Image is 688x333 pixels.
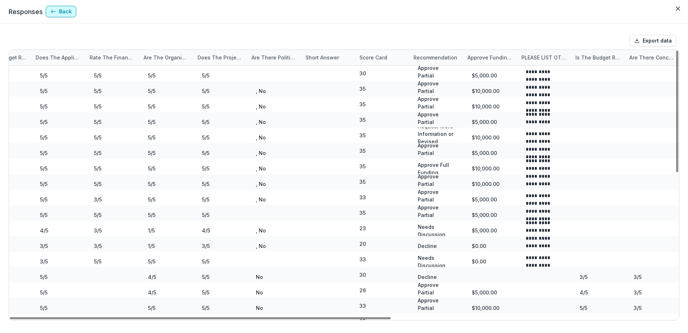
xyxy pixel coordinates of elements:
[94,72,101,79] p: 5 / 5
[301,54,343,61] div: Short Answer
[40,289,47,296] p: 5 / 5
[148,258,155,265] p: 5 / 5
[472,72,497,79] p: $5,000.00
[40,149,47,157] p: 5 / 5
[472,211,497,219] p: $5,000.00
[571,50,625,65] div: Is the budget resonable and well-justified?
[193,50,247,65] div: Does the project have long-term impact beyond the grant period?
[355,54,391,61] div: Score Card
[202,196,209,203] p: 5 / 5
[202,149,209,157] p: 5 / 5
[202,118,209,126] p: 5 / 5
[472,289,497,296] p: $5,000.00
[359,116,366,124] div: 35
[85,50,139,65] div: Rate the financial sustainability of the applicant.
[418,111,454,133] p: Approve Partial Funding
[139,54,193,61] div: Are the organization goals (KPI’s) clear, attainable and measurable?
[359,240,366,248] div: 20
[40,258,48,265] p: 3 / 5
[625,50,679,65] div: Are there concerns about financial sustainability after the grant period?
[359,178,366,186] div: 35
[463,54,517,61] div: Approve Funding Amount
[31,54,85,61] div: Does the applicant have other funding sources?
[94,103,101,110] p: 5 / 5
[629,35,676,46] button: Export data
[418,173,454,195] p: Approve Partial Funding
[359,287,366,294] div: 26
[94,242,102,250] p: 3 / 5
[46,6,76,17] button: Back
[139,50,193,65] div: Are the organization goals (KPI’s) clear, attainable and measurable?
[148,165,155,172] p: 5 / 5
[301,50,355,65] div: Short Answer
[418,297,454,319] p: Approve Partial Funding
[472,149,497,157] p: $5,000.00
[359,147,366,155] div: 35
[148,134,155,141] p: 5 / 5
[359,85,366,93] div: 35
[418,223,454,238] p: Needs Discussion
[202,289,209,296] p: 5 / 5
[355,50,409,65] div: Score Card
[418,161,454,176] p: Approve Full Funding
[256,180,266,188] p: , No
[580,273,588,281] p: 3 / 5
[359,194,366,201] div: 33
[634,320,642,327] p: 3 / 5
[359,163,366,170] div: 35
[472,227,497,234] p: $5,000.00
[359,225,366,232] div: 23
[418,254,454,269] p: Needs Discussion
[94,258,101,265] p: 5 / 5
[256,165,266,172] p: , No
[202,72,209,79] p: 5 / 5
[418,80,454,102] p: Approve Partial Funding
[40,273,47,281] p: 5 / 5
[31,50,85,65] div: Does the applicant have other funding sources?
[418,142,454,164] p: Approve Partial Funding
[202,273,209,281] p: 5 / 5
[472,118,497,126] p: $5,000.00
[256,227,266,234] p: , No
[472,304,499,312] p: $10,000.00
[359,209,366,217] div: 35
[359,302,366,310] div: 33
[94,149,101,157] p: 5 / 5
[256,289,263,296] p: No
[148,211,155,219] p: 5 / 5
[256,242,266,250] p: , No
[202,180,209,188] p: 5 / 5
[580,320,587,327] p: 5 / 5
[256,304,263,312] p: No
[94,227,102,234] p: 3 / 5
[472,242,486,250] p: $0.00
[94,180,101,188] p: 5 / 5
[517,50,571,65] div: PLEASE LIST OTHER QUESTIONS YOU MAY HAVE HERE
[472,258,486,265] p: $0.00
[418,242,437,250] p: Decline
[256,134,266,141] p: , No
[418,204,454,226] p: Approve Partial Funding
[40,196,47,203] p: 5 / 5
[193,54,247,61] div: Does the project have long-term impact beyond the grant period?
[40,103,47,110] p: 5 / 5
[148,289,156,296] p: 4 / 5
[418,95,454,118] p: Approve Partial Funding
[409,54,462,61] div: Recommendation
[202,227,210,234] p: 4 / 5
[672,3,684,14] button: Close
[148,87,155,95] p: 5 / 5
[40,72,47,79] p: 5 / 5
[472,180,499,188] p: $10,000.00
[256,273,263,281] p: No
[418,320,437,327] p: Decline
[463,50,517,65] div: Approve Funding Amount
[256,118,266,126] p: , No
[256,149,266,157] p: , No
[256,87,266,95] p: , No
